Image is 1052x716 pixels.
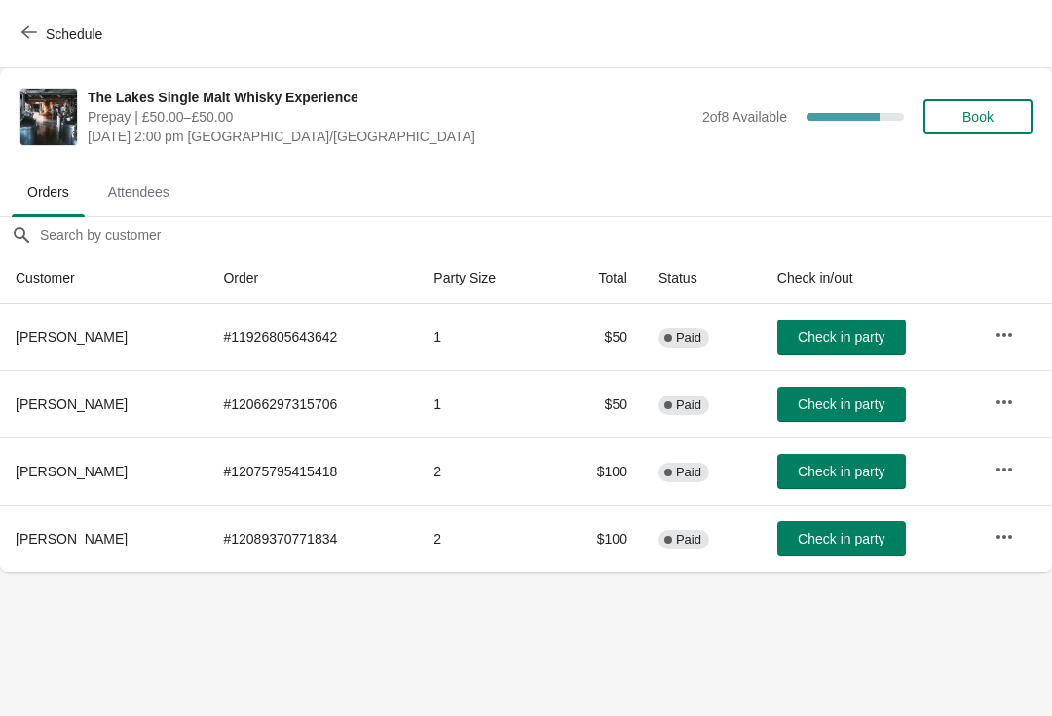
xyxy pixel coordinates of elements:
td: $50 [553,304,643,370]
td: # 11926805643642 [207,304,418,370]
span: Check in party [798,329,884,345]
button: Schedule [10,17,118,52]
span: [PERSON_NAME] [16,396,128,412]
span: [PERSON_NAME] [16,329,128,345]
span: Attendees [93,174,185,209]
span: The Lakes Single Malt Whisky Experience [88,88,693,107]
th: Party Size [418,252,553,304]
input: Search by customer [39,217,1052,252]
button: Check in party [777,454,906,489]
span: Orders [12,174,85,209]
span: Check in party [798,531,884,546]
td: 2 [418,505,553,572]
td: 2 [418,437,553,505]
span: Paid [676,330,701,346]
th: Order [207,252,418,304]
td: # 12066297315706 [207,370,418,437]
td: $100 [553,505,643,572]
span: Check in party [798,464,884,479]
img: The Lakes Single Malt Whisky Experience [20,89,77,145]
td: # 12075795415418 [207,437,418,505]
span: [PERSON_NAME] [16,464,128,479]
button: Check in party [777,320,906,355]
span: Paid [676,532,701,547]
th: Check in/out [762,252,979,304]
td: $100 [553,437,643,505]
span: Check in party [798,396,884,412]
span: Book [962,109,994,125]
td: 1 [418,370,553,437]
span: Schedule [46,26,102,42]
td: # 12089370771834 [207,505,418,572]
span: [PERSON_NAME] [16,531,128,546]
span: [DATE] 2:00 pm [GEOGRAPHIC_DATA]/[GEOGRAPHIC_DATA] [88,127,693,146]
button: Check in party [777,387,906,422]
span: Paid [676,397,701,413]
button: Check in party [777,521,906,556]
span: 2 of 8 Available [702,109,787,125]
td: $50 [553,370,643,437]
button: Book [923,99,1033,134]
th: Total [553,252,643,304]
span: Paid [676,465,701,480]
span: Prepay | £50.00–£50.00 [88,107,693,127]
th: Status [643,252,762,304]
td: 1 [418,304,553,370]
